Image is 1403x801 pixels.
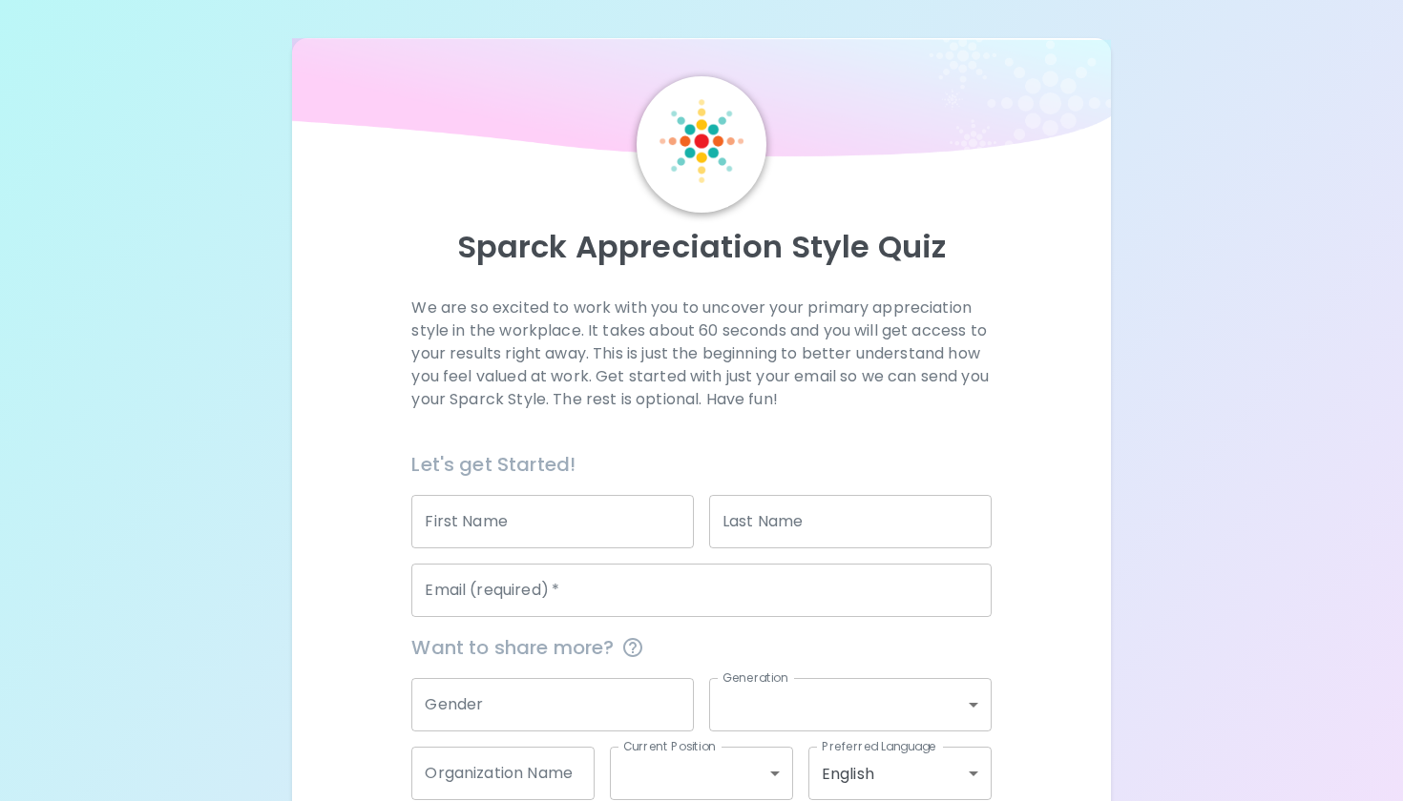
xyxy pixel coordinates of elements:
label: Generation [722,669,788,686]
label: Current Position [623,738,716,754]
img: wave [292,38,1111,167]
p: Sparck Appreciation Style Quiz [315,228,1088,266]
span: Want to share more? [411,632,991,663]
img: Sparck Logo [660,99,743,183]
div: English [808,747,992,800]
p: We are so excited to work with you to uncover your primary appreciation style in the workplace. I... [411,297,991,411]
svg: This information is completely confidential and only used for aggregated appreciation studies at ... [621,636,644,659]
label: Preferred Language [822,738,936,754]
h6: Let's get Started! [411,449,991,480]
